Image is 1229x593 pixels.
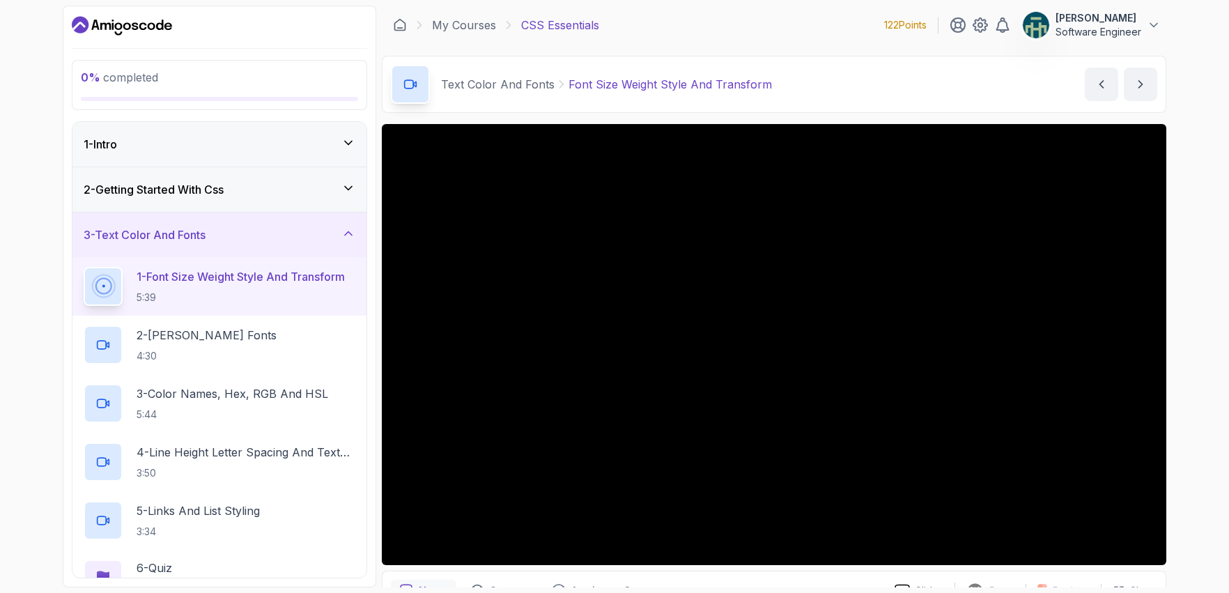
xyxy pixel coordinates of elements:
[1056,25,1141,39] p: Software Engineer
[1022,11,1161,39] button: user profile image[PERSON_NAME]Software Engineer
[72,213,366,257] button: 3-Text Color And Fonts
[72,122,366,167] button: 1-Intro
[432,17,496,33] a: My Courses
[137,444,355,461] p: 4 - Line Height Letter Spacing And Text Alignment
[137,466,355,480] p: 3:50
[441,76,555,93] p: Text Color And Fonts
[84,181,224,198] h3: 2 - Getting Started With Css
[72,15,172,37] a: Dashboard
[137,327,277,344] p: 2 - [PERSON_NAME] Fonts
[84,226,206,243] h3: 3 - Text Color And Fonts
[569,76,772,93] p: Font Size Weight Style And Transform
[884,18,927,32] p: 122 Points
[81,70,100,84] span: 0 %
[72,167,366,212] button: 2-Getting Started With Css
[84,384,355,423] button: 3-Color Names, Hex, RGB and HSL5:44
[1023,12,1049,38] img: user profile image
[84,501,355,540] button: 5-Links And List Styling3:34
[137,502,260,519] p: 5 - Links And List Styling
[382,124,1166,565] iframe: 1 - Font Size Weight Style and Transform
[84,136,117,153] h3: 1 - Intro
[1085,68,1118,101] button: previous content
[137,268,345,285] p: 1 - Font Size Weight Style And Transform
[137,525,260,539] p: 3:34
[1124,68,1157,101] button: next content
[137,349,277,363] p: 4:30
[137,408,328,422] p: 5:44
[137,560,172,576] p: 6 - Quiz
[137,385,328,402] p: 3 - Color Names, Hex, RGB and HSL
[521,17,599,33] p: CSS Essentials
[84,267,355,306] button: 1-Font Size Weight Style And Transform5:39
[1056,11,1141,25] p: [PERSON_NAME]
[84,442,355,482] button: 4-Line Height Letter Spacing And Text Alignment3:50
[393,18,407,32] a: Dashboard
[81,70,158,84] span: completed
[137,291,345,305] p: 5:39
[84,325,355,364] button: 2-[PERSON_NAME] Fonts4:30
